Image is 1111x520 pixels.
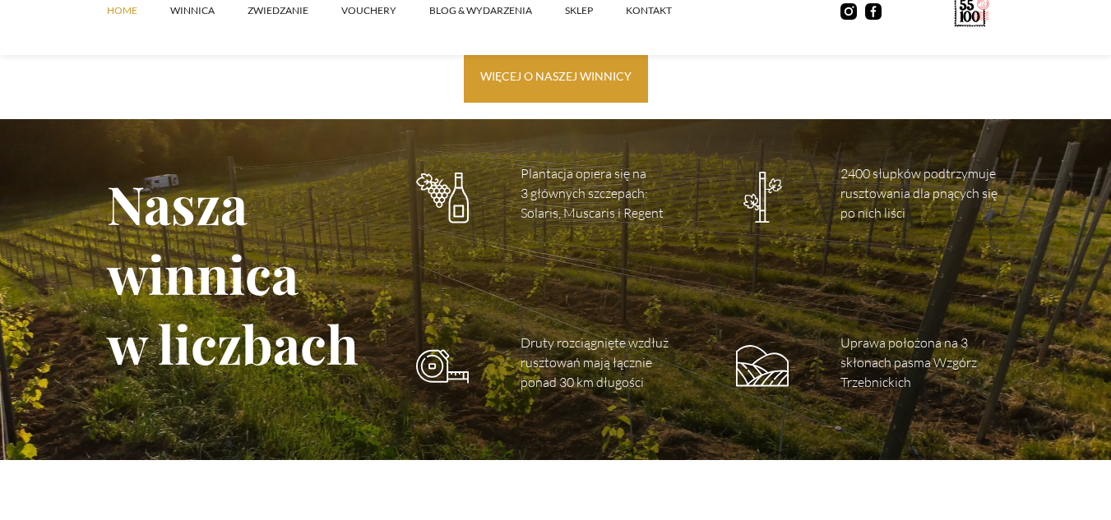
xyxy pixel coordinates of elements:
p: Druty rozciągnięte wzdłuż rusztowań mają łącznie ponad 30 km długości [521,333,685,392]
a: więcej o naszej winnicy [464,52,648,103]
p: Uprawa położona na 3 skłonach pasma Wzgórz Trzebnickich [840,333,1005,392]
p: Plantacja opiera się na 3 głównych szczepach: Solaris, Muscaris i Regent [521,163,685,223]
p: 2400 słupków podtrzymuje rusztowania dla pnących się po nich liści [840,163,1005,223]
h1: Nasza winnica w liczbach [107,119,365,427]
